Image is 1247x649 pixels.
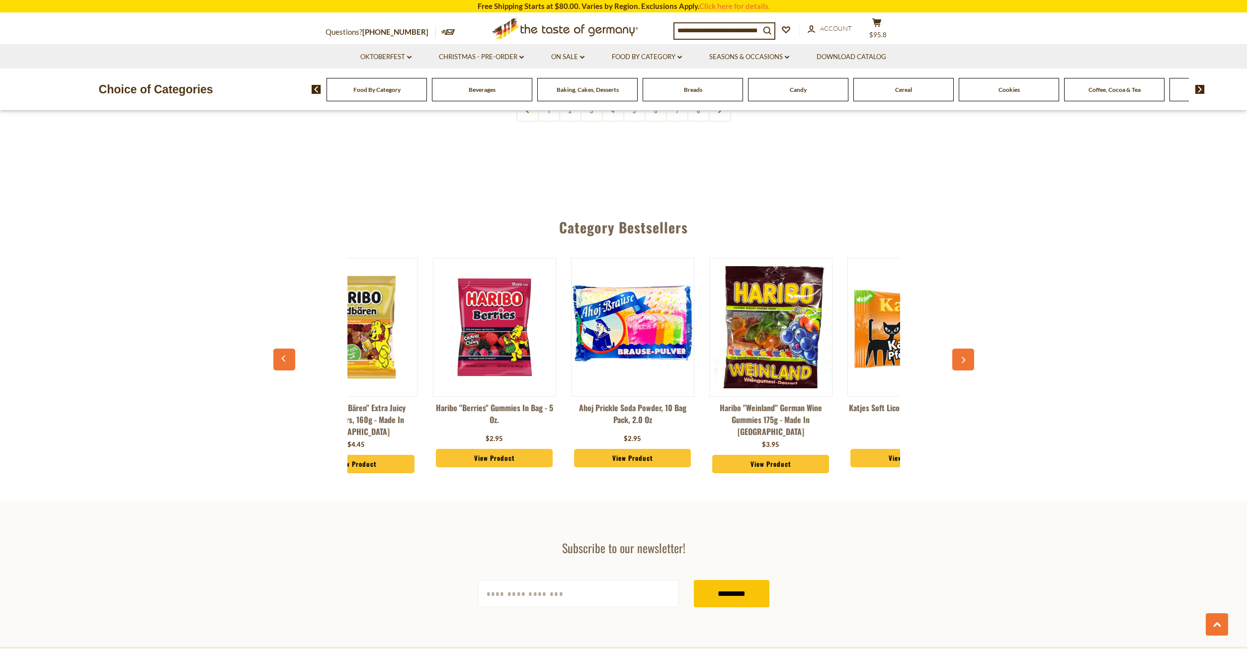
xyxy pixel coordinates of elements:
span: Account [820,24,852,32]
span: $95.8 [869,31,887,39]
a: Haribo "Berries" Gummies in Bag - 5 oz. [433,402,556,432]
a: Food By Category [612,52,682,63]
img: Haribo [295,266,417,388]
p: Questions? [326,26,436,39]
button: $95.8 [862,18,892,43]
div: $4.45 [347,440,365,450]
a: Click here for details. [699,1,770,10]
a: View Product [712,455,830,474]
a: Katjes Soft Licorice Cat Paw Candies, 175g [847,402,971,432]
a: Coffee, Cocoa & Tea [1088,86,1141,93]
a: Haribo "Weinland" German Wine Gummies 175g - Made in [GEOGRAPHIC_DATA] [709,402,832,437]
a: Download Catalog [817,52,886,63]
a: [PHONE_NUMBER] [362,27,428,36]
h3: Subscribe to our newsletter! [478,540,769,555]
img: previous arrow [312,85,321,94]
div: $3.95 [762,440,779,450]
a: View Product [850,449,968,468]
a: Cereal [895,86,912,93]
a: Food By Category [353,86,401,93]
a: Breads [684,86,702,93]
div: $2.95 [486,434,503,444]
a: View Product [436,449,553,468]
img: Haribo [433,266,556,388]
a: Account [808,23,852,34]
a: View Product [574,449,691,468]
a: Christmas - PRE-ORDER [439,52,524,63]
a: Beverages [469,86,496,93]
a: On Sale [551,52,584,63]
a: Ahoj Prickle Soda Powder, 10 bag pack, 2.0 oz [571,402,694,432]
a: Baking, Cakes, Desserts [557,86,619,93]
img: Katjes Soft Licorice Cat Paw Candies, 175g [848,266,970,388]
a: Candy [790,86,807,93]
div: Category Bestsellers [278,205,969,245]
a: View Product [298,455,415,474]
img: Haribo [710,266,832,388]
a: Seasons & Occasions [709,52,789,63]
img: Ahoj Prickle Soda Powder, 10 bag pack, 2.0 oz [572,266,694,388]
a: Oktoberfest [360,52,412,63]
img: next arrow [1195,85,1205,94]
div: $2.95 [624,434,641,444]
a: Haribo "Saft Bären" Extra Juicy Gummy Bears, 160g - Made in [GEOGRAPHIC_DATA] [295,402,418,437]
a: Cookies [998,86,1020,93]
